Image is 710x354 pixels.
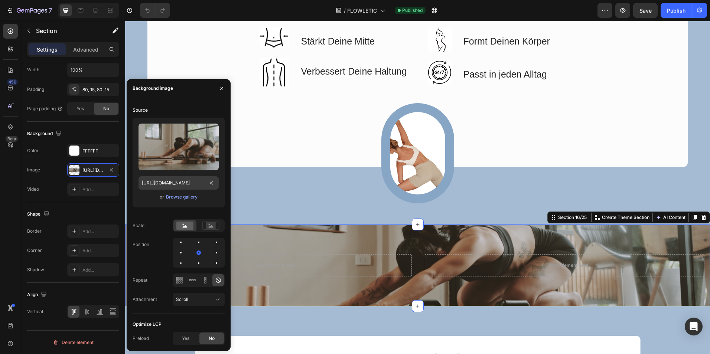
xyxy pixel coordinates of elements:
[36,26,97,35] p: Section
[27,228,42,235] div: Border
[133,296,157,303] div: Attachment
[82,86,117,93] div: 80, 15, 80, 15
[27,209,51,219] div: Shape
[125,21,710,354] iframe: Design area
[133,277,147,283] div: Repeat
[6,136,18,142] div: Beta
[27,86,44,93] div: Padding
[82,186,117,193] div: Add...
[68,63,119,76] input: Auto
[303,40,326,63] img: gempages_567284446697358417-63ecd0ef-c868-4e1c-b780-f239b150b9a0.png
[73,46,98,53] p: Advanced
[431,193,463,200] div: Section 16/25
[134,37,164,66] img: gempages_567284446697358417-64074f42-ff27-41c9-87ad-c8e44cd24a7a.png
[477,193,524,200] p: Create Theme Section
[27,337,119,348] button: Delete element
[303,7,326,31] img: gempages_567284446697358417-29a73619-9b5c-4a9f-8178-9ac4df45cbe0.png
[661,3,692,18] button: Publish
[209,335,215,342] span: No
[27,129,63,139] div: Background
[166,194,198,200] div: Browse gallery
[160,193,164,201] span: or
[402,7,423,14] span: Published
[27,167,40,173] div: Image
[103,105,109,112] span: No
[139,176,219,190] input: https://example.com/image.jpg
[133,241,149,248] div: Position
[27,147,39,154] div: Color
[131,242,170,248] div: Drop element here
[82,228,117,235] div: Add...
[133,222,144,229] div: Scale
[133,335,149,342] div: Preload
[37,46,58,53] p: Settings
[27,186,39,193] div: Video
[133,107,148,114] div: Source
[49,6,52,15] p: 7
[173,293,225,306] button: Scroll
[667,7,685,14] div: Publish
[27,266,44,273] div: Shadow
[182,335,189,342] span: Yes
[344,7,346,14] span: /
[82,248,117,254] div: Add...
[529,192,562,201] button: AI Content
[166,193,198,201] button: Browse gallery
[27,105,63,112] div: Page padding
[140,3,170,18] div: Undo/Redo
[685,318,703,335] div: Open Intercom Messenger
[3,3,55,18] button: 7
[27,247,42,254] div: Corner
[338,15,425,26] span: Formt Deinen Körper
[133,321,162,328] div: Optimize LCP
[633,3,658,18] button: Save
[639,7,652,14] span: Save
[176,296,188,302] span: Scroll
[82,167,104,174] div: [URL][DOMAIN_NAME]
[7,79,18,85] div: 450
[265,91,320,174] img: gempages_567284446697358417-efcf67e5-afa5-4f65-987a-1f3d7a2951d6.png
[82,148,117,154] div: FFFFFF
[53,338,94,347] div: Delete element
[27,66,39,73] div: Width
[76,105,84,112] span: Yes
[176,45,282,56] span: Verbessert Deine Haltung
[133,85,173,92] div: Background image
[27,308,43,315] div: Vertical
[139,124,219,170] img: preview-image
[27,290,48,300] div: Align
[82,267,117,273] div: Add...
[347,7,377,14] span: FLOWLETIC
[338,48,422,59] span: Passt in jeden Alltag
[424,242,463,248] div: Drop element here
